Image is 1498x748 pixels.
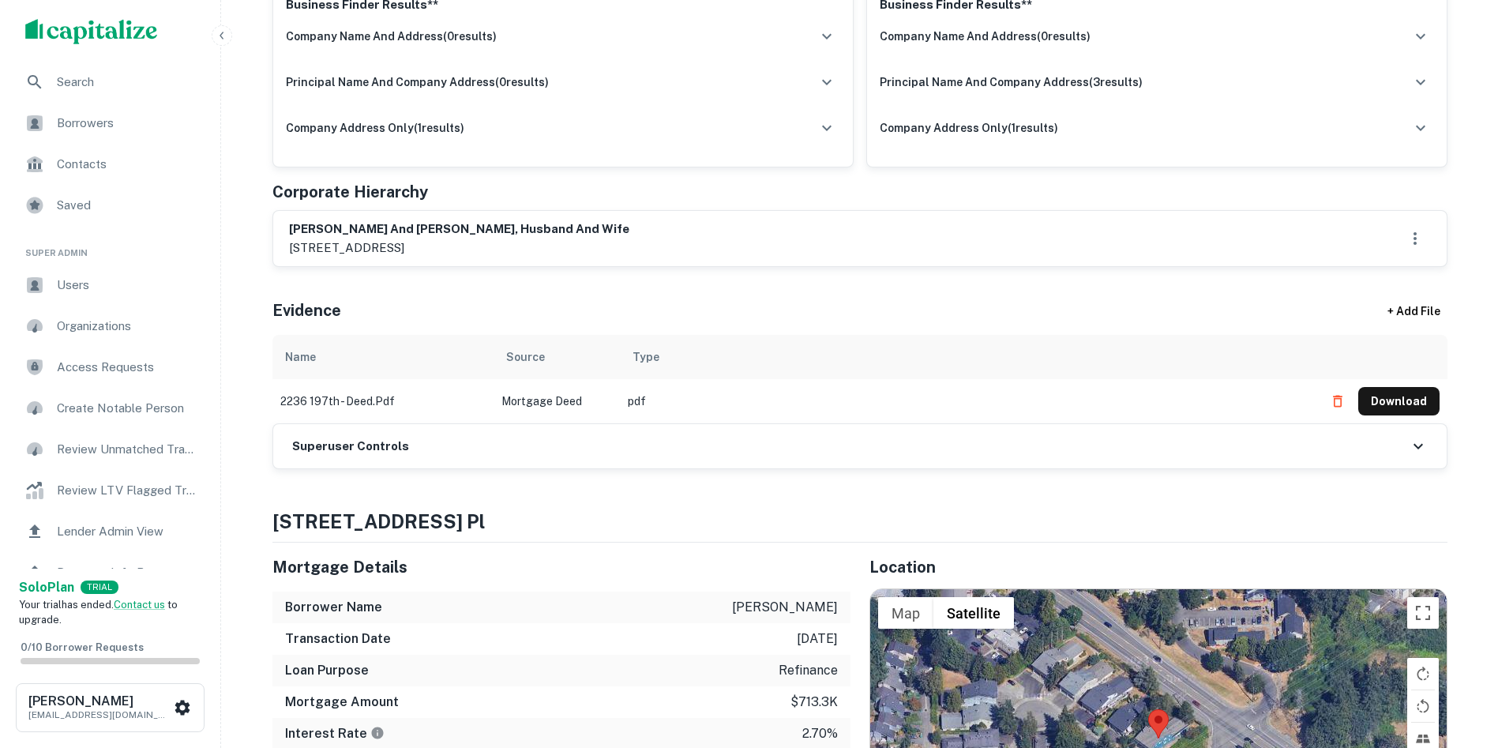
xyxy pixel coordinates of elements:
strong: Solo Plan [19,580,74,595]
h6: Mortgage Amount [285,693,399,712]
h6: [PERSON_NAME] [28,695,171,708]
h6: Borrower Name [285,598,382,617]
h4: [STREET_ADDRESS] pl [272,507,1447,536]
h6: company name and address ( 0 results) [880,28,1091,45]
button: Show satellite imagery [933,597,1014,629]
h6: Interest Rate [285,724,385,743]
a: Contact us [114,599,165,611]
span: 0 / 10 Borrower Requests [21,641,144,653]
p: $713.3k [790,693,838,712]
h5: Evidence [272,299,341,322]
h6: Loan Purpose [285,661,369,680]
img: capitalize-logo.png [25,19,158,44]
div: Type [633,348,659,366]
h5: Corporate Hierarchy [272,180,428,204]
p: 2.70% [802,724,838,743]
div: TRIAL [81,581,118,594]
span: Users [57,276,198,295]
button: Delete file [1323,389,1352,414]
a: SoloPlan [19,578,74,597]
div: + Add File [1359,297,1470,325]
h5: Mortgage Details [272,555,850,579]
a: Search [13,63,208,101]
td: 2236 197th - deed.pdf [272,379,494,423]
button: Rotate map counterclockwise [1407,690,1439,722]
td: pdf [620,379,1316,423]
a: Contacts [13,145,208,183]
span: Search [57,73,198,92]
h6: principal name and company address ( 0 results) [286,73,549,91]
li: Super Admin [13,227,208,266]
a: Borrowers [13,104,208,142]
td: Mortgage Deed [494,379,620,423]
div: Source [506,348,545,366]
p: [EMAIL_ADDRESS][DOMAIN_NAME] [28,708,171,722]
span: Saved [57,196,198,215]
h6: company name and address ( 0 results) [286,28,497,45]
th: Source [494,335,620,379]
a: Saved [13,186,208,224]
p: [PERSON_NAME] [732,598,838,617]
a: Lender Admin View [13,513,208,551]
span: Borrowers [57,114,198,133]
a: Create Notable Person [13,389,208,427]
h6: company address only ( 1 results) [880,119,1058,137]
a: Borrower Info Requests [13,554,208,592]
th: Type [620,335,1316,379]
span: Access Requests [57,358,198,377]
h6: Superuser Controls [292,438,409,456]
th: Name [272,335,494,379]
button: Toggle fullscreen view [1407,597,1439,629]
h6: Transaction Date [285,630,391,648]
button: Download [1358,387,1440,415]
span: Contacts [57,155,198,174]
button: [PERSON_NAME][EMAIL_ADDRESS][DOMAIN_NAME] [16,683,205,732]
a: Review LTV Flagged Transactions [13,472,208,509]
h6: [PERSON_NAME] and [PERSON_NAME], husband and wife [289,220,629,239]
h6: principal name and company address ( 3 results) [880,73,1143,91]
div: scrollable content [272,335,1447,423]
span: Lender Admin View [57,522,198,541]
iframe: Chat Widget [1419,571,1498,647]
span: Organizations [57,317,198,336]
h6: company address only ( 1 results) [286,119,464,137]
span: Review Unmatched Transactions [57,440,198,459]
a: Users [13,266,208,304]
a: Review Unmatched Transactions [13,430,208,468]
svg: The interest rates displayed on the website are for informational purposes only and may be report... [370,726,385,740]
a: Organizations [13,307,208,345]
button: Show street map [878,597,933,629]
button: Rotate map clockwise [1407,658,1439,690]
span: Review LTV Flagged Transactions [57,481,198,500]
a: Access Requests [13,348,208,386]
div: Name [285,348,316,366]
p: [DATE] [797,630,838,648]
span: Borrower Info Requests [57,563,198,582]
span: Create Notable Person [57,399,198,418]
p: refinance [779,661,838,680]
p: [STREET_ADDRESS] [289,239,629,257]
h5: Location [869,555,1447,579]
span: Your trial has ended. to upgrade. [19,599,178,626]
